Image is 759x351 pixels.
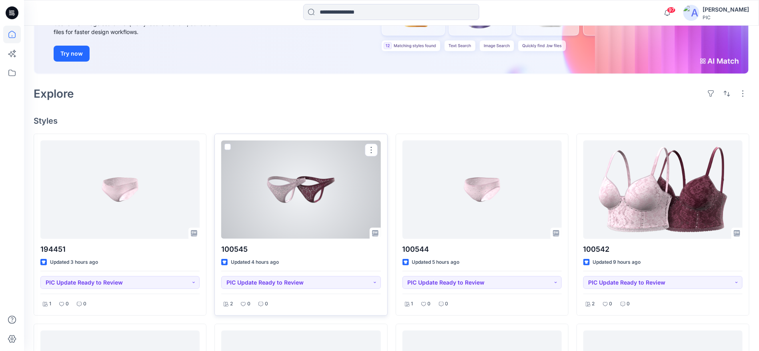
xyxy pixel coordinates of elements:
p: 0 [83,300,86,308]
div: PIC [703,14,749,20]
p: 0 [265,300,268,308]
p: 100544 [403,244,562,255]
p: Updated 3 hours ago [50,258,98,267]
p: 100542 [583,244,743,255]
button: Try now [54,46,90,62]
p: Updated 4 hours ago [231,258,279,267]
p: 0 [247,300,250,308]
p: 0 [428,300,431,308]
p: 100545 [221,244,381,255]
span: 97 [667,7,676,13]
div: Use text or image search to quickly locate relevant, editable .bw files for faster design workflows. [54,19,234,36]
p: 1 [411,300,413,308]
p: Updated 9 hours ago [593,258,641,267]
h4: Styles [34,116,749,126]
p: 194451 [40,244,200,255]
p: 2 [230,300,233,308]
a: 100544 [403,140,562,239]
p: 0 [609,300,613,308]
a: 100542 [583,140,743,239]
p: 0 [627,300,630,308]
p: 1 [49,300,51,308]
p: 2 [592,300,595,308]
img: avatar [683,5,699,21]
p: 0 [445,300,449,308]
h2: Explore [34,87,74,100]
a: 100545 [221,140,381,239]
p: 0 [66,300,69,308]
div: [PERSON_NAME] [703,5,749,14]
p: Updated 5 hours ago [412,258,460,267]
a: 194451 [40,140,200,239]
